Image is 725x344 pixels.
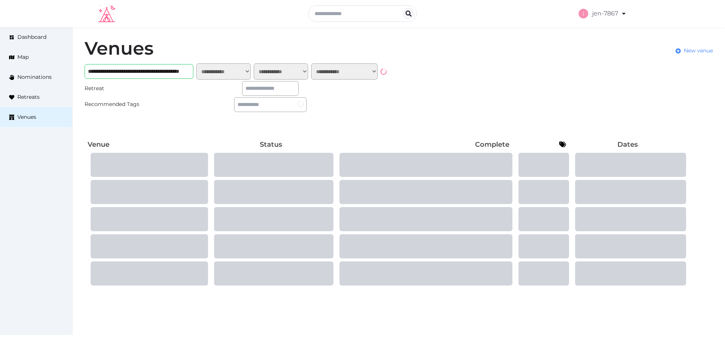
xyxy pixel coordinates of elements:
div: Recommended Tags [85,100,157,108]
th: Venue [85,138,208,151]
th: Status [208,138,333,151]
a: New venue [676,47,713,55]
th: Dates [569,138,686,151]
span: New venue [684,47,713,55]
span: Dashboard [17,33,46,41]
span: Nominations [17,73,52,81]
span: Venues [17,113,36,121]
span: Retreats [17,93,40,101]
span: Map [17,53,29,61]
div: Retreat [85,84,157,92]
th: Complete [333,138,512,151]
a: jen-7867 [578,3,627,24]
h1: Venues [85,39,154,57]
